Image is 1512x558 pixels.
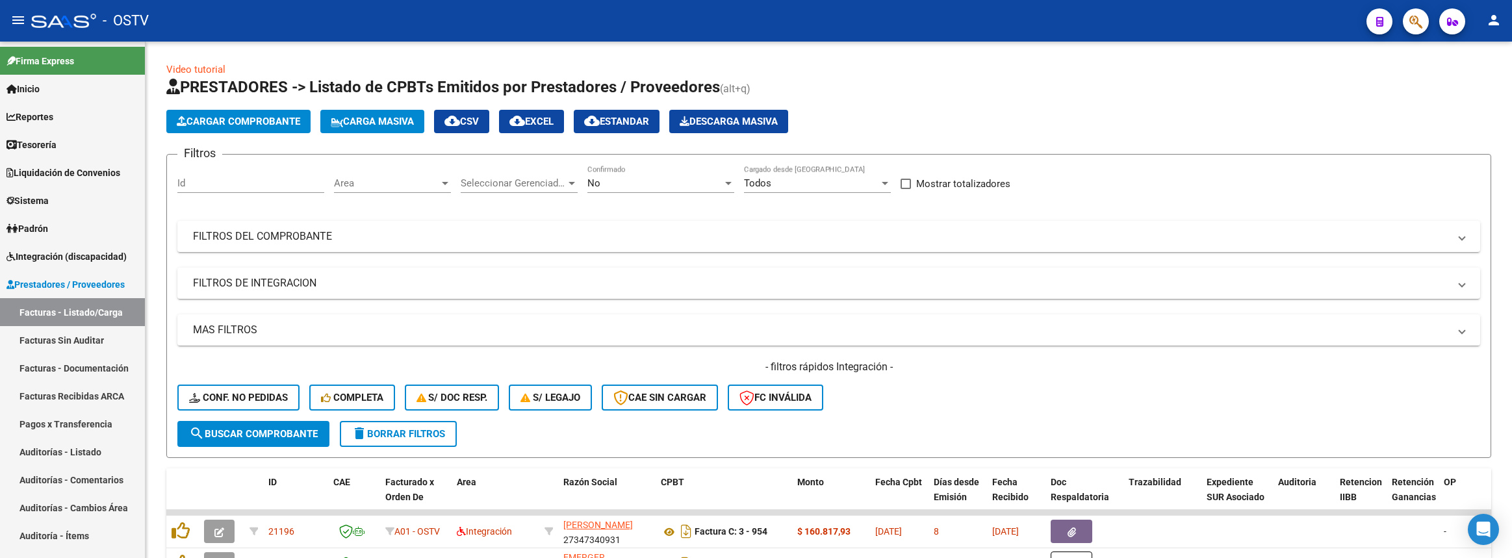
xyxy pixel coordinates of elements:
[380,468,452,526] datatable-header-cell: Facturado x Orden De
[177,116,300,127] span: Cargar Comprobante
[695,527,767,537] strong: Factura C: 3 - 954
[509,116,554,127] span: EXCEL
[1439,468,1491,526] datatable-header-cell: OP
[1278,477,1316,487] span: Auditoria
[6,110,53,124] span: Reportes
[1129,477,1181,487] span: Trazabilidad
[268,477,277,487] span: ID
[1201,468,1273,526] datatable-header-cell: Expediente SUR Asociado
[328,468,380,526] datatable-header-cell: CAE
[509,385,592,411] button: S/ legajo
[193,323,1449,337] mat-panel-title: MAS FILTROS
[678,521,695,542] i: Descargar documento
[6,82,40,96] span: Inicio
[394,526,440,537] span: A01 - OSTV
[177,221,1480,252] mat-expansion-panel-header: FILTROS DEL COMPROBANTE
[166,110,311,133] button: Cargar Comprobante
[103,6,149,35] span: - OSTV
[992,477,1029,502] span: Fecha Recibido
[875,477,922,487] span: Fecha Cpbt
[558,468,656,526] datatable-header-cell: Razón Social
[457,526,512,537] span: Integración
[6,249,127,264] span: Integración (discapacidad)
[1335,468,1387,526] datatable-header-cell: Retencion IIBB
[584,116,649,127] span: Estandar
[457,477,476,487] span: Area
[166,78,720,96] span: PRESTADORES -> Listado de CPBTs Emitidos por Prestadores / Proveedores
[916,176,1010,192] span: Mostrar totalizadores
[444,113,460,129] mat-icon: cloud_download
[720,82,750,95] span: (alt+q)
[268,526,294,537] span: 21196
[1486,12,1502,28] mat-icon: person
[602,385,718,411] button: CAE SIN CARGAR
[405,385,500,411] button: S/ Doc Resp.
[6,194,49,208] span: Sistema
[321,392,383,403] span: Completa
[385,477,434,502] span: Facturado x Orden De
[434,110,489,133] button: CSV
[680,116,778,127] span: Descarga Masiva
[1387,468,1439,526] datatable-header-cell: Retención Ganancias
[193,276,1449,290] mat-panel-title: FILTROS DE INTEGRACION
[333,477,350,487] span: CAE
[334,177,439,189] span: Area
[574,110,660,133] button: Estandar
[563,518,650,545] div: 27347340931
[189,392,288,403] span: Conf. no pedidas
[1444,477,1456,487] span: OP
[177,385,300,411] button: Conf. no pedidas
[744,177,771,189] span: Todos
[1340,477,1382,502] span: Retencion IIBB
[656,468,792,526] datatable-header-cell: CPBT
[520,392,580,403] span: S/ legajo
[444,116,479,127] span: CSV
[1468,514,1499,545] div: Open Intercom Messenger
[10,12,26,28] mat-icon: menu
[797,477,824,487] span: Monto
[563,520,633,530] span: [PERSON_NAME]
[352,425,367,441] mat-icon: delete
[177,314,1480,346] mat-expansion-panel-header: MAS FILTROS
[613,392,706,403] span: CAE SIN CARGAR
[177,360,1480,374] h4: - filtros rápidos Integración -
[987,468,1045,526] datatable-header-cell: Fecha Recibido
[189,425,205,441] mat-icon: search
[331,116,414,127] span: Carga Masiva
[739,392,812,403] span: FC Inválida
[587,177,600,189] span: No
[669,110,788,133] button: Descarga Masiva
[416,392,488,403] span: S/ Doc Resp.
[1392,477,1436,502] span: Retención Ganancias
[728,385,823,411] button: FC Inválida
[177,144,222,162] h3: Filtros
[166,64,225,75] a: Video tutorial
[870,468,929,526] datatable-header-cell: Fecha Cpbt
[177,268,1480,299] mat-expansion-panel-header: FILTROS DE INTEGRACION
[452,468,539,526] datatable-header-cell: Area
[189,428,318,440] span: Buscar Comprobante
[509,113,525,129] mat-icon: cloud_download
[1045,468,1123,526] datatable-header-cell: Doc Respaldatoria
[6,54,74,68] span: Firma Express
[6,277,125,292] span: Prestadores / Proveedores
[340,421,457,447] button: Borrar Filtros
[1123,468,1201,526] datatable-header-cell: Trazabilidad
[1051,477,1109,502] span: Doc Respaldatoria
[6,222,48,236] span: Padrón
[177,421,329,447] button: Buscar Comprobante
[193,229,1449,244] mat-panel-title: FILTROS DEL COMPROBANTE
[320,110,424,133] button: Carga Masiva
[669,110,788,133] app-download-masive: Descarga masiva de comprobantes (adjuntos)
[6,138,57,152] span: Tesorería
[352,428,445,440] span: Borrar Filtros
[499,110,564,133] button: EXCEL
[792,468,870,526] datatable-header-cell: Monto
[661,477,684,487] span: CPBT
[929,468,987,526] datatable-header-cell: Días desde Emisión
[934,526,939,537] span: 8
[934,477,979,502] span: Días desde Emisión
[875,526,902,537] span: [DATE]
[992,526,1019,537] span: [DATE]
[584,113,600,129] mat-icon: cloud_download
